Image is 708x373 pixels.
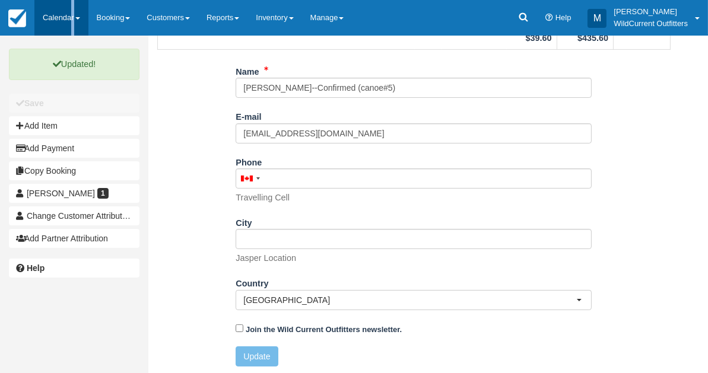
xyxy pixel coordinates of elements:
i: Help [545,14,553,22]
label: Country [236,273,268,290]
span: Change Customer Attribution [27,211,134,221]
div: Canada: +1 [236,169,263,188]
label: City [236,213,252,229]
b: Save [24,98,44,108]
button: Update [236,346,278,366]
label: Phone [236,152,262,169]
button: Copy Booking [9,161,139,180]
label: Name [236,62,259,78]
img: checkfront-main-nav-mini-logo.png [8,9,26,27]
button: Change Customer Attribution [9,206,139,225]
a: [PERSON_NAME] 1 [9,184,139,203]
button: Save [9,94,139,113]
strong: $39.60 [526,33,552,43]
input: Join the Wild Current Outfitters newsletter. [236,324,243,332]
button: [GEOGRAPHIC_DATA] [236,290,592,310]
span: [PERSON_NAME] [27,189,95,198]
p: WildCurrent Outfitters [614,18,688,30]
span: Help [555,13,572,22]
strong: $435.60 [577,33,608,43]
div: M [588,9,607,28]
p: Jasper Location [236,252,296,264]
button: Add Item [9,116,139,135]
strong: Join the Wild Current Outfitters newsletter. [246,325,402,334]
b: Help [27,263,45,273]
p: Travelling Cell [236,192,290,204]
span: [GEOGRAPHIC_DATA] [243,294,576,306]
a: Help [9,259,139,278]
span: 1 [97,188,109,199]
button: Add Partner Attribution [9,229,139,248]
p: [PERSON_NAME] [614,6,688,18]
button: Add Payment [9,139,139,158]
p: Updated! [9,49,139,80]
label: E-mail [236,107,261,123]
